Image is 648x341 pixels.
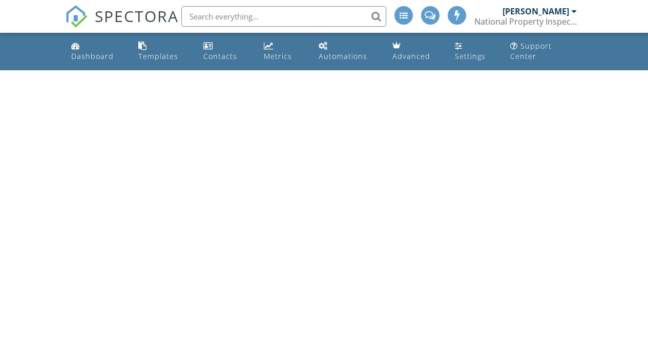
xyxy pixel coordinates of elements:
[319,51,367,61] div: Automations
[315,37,380,66] a: Automations (Advanced)
[503,6,569,16] div: [PERSON_NAME]
[392,51,430,61] div: Advanced
[506,37,581,66] a: Support Center
[71,51,114,61] div: Dashboard
[138,51,178,61] div: Templates
[65,5,88,28] img: The Best Home Inspection Software - Spectora
[199,37,251,66] a: Contacts
[455,51,486,61] div: Settings
[260,37,306,66] a: Metrics
[67,37,127,66] a: Dashboard
[203,51,237,61] div: Contacts
[65,14,179,35] a: SPECTORA
[95,5,179,27] span: SPECTORA
[451,37,498,66] a: Settings
[474,16,577,27] div: National Property Inspections/Lowcountry
[264,51,292,61] div: Metrics
[181,6,386,27] input: Search everything...
[388,37,443,66] a: Advanced
[510,41,552,61] div: Support Center
[134,37,191,66] a: Templates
